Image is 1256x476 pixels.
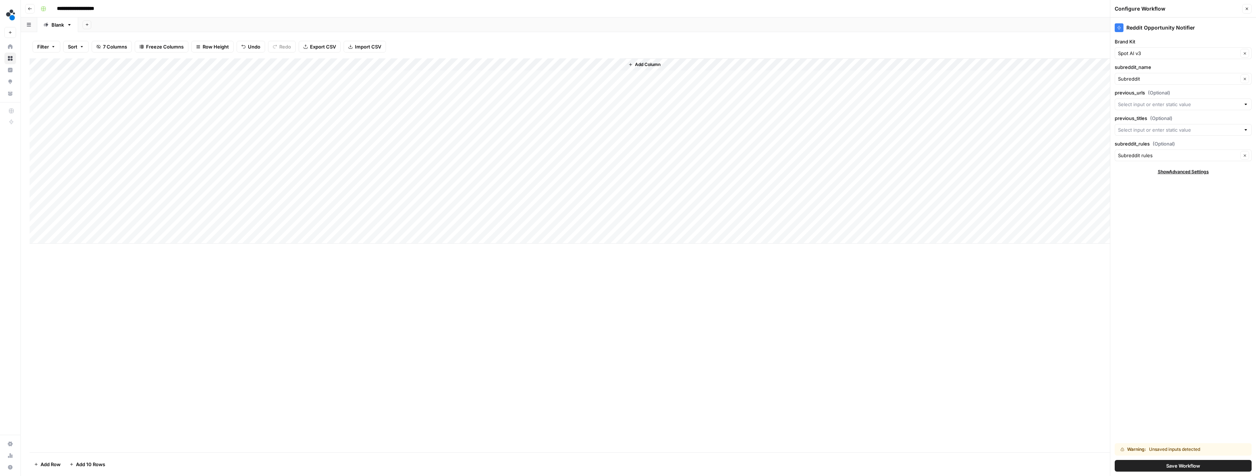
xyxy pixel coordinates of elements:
a: Your Data [4,88,16,99]
label: subreddit_rules [1115,140,1252,147]
button: Row Height [191,41,234,53]
button: Help + Support [4,461,16,473]
label: previous_titles [1115,115,1252,122]
a: Opportunities [4,76,16,88]
input: Subreddit rules [1118,152,1238,159]
span: Save Workflow [1166,462,1200,469]
div: Blank [51,21,64,28]
span: (Optional) [1148,89,1170,96]
input: Spot AI v3 [1118,50,1238,57]
span: Freeze Columns [146,43,184,50]
div: Reddit Opportunity Notifier [1115,23,1252,32]
span: Redo [279,43,291,50]
label: subreddit_name [1115,63,1252,71]
button: Export CSV [299,41,341,53]
a: Blank [37,18,78,32]
span: Sort [68,43,77,50]
span: Export CSV [310,43,336,50]
span: Filter [37,43,49,50]
span: Add Column [635,61,660,68]
button: Workspace: spot.ai [4,6,16,24]
button: Add 10 Rows [65,458,110,470]
span: (Optional) [1150,115,1172,122]
button: Sort [63,41,89,53]
div: Unsaved inputs detected [1121,446,1223,453]
input: Select input or enter static value [1118,126,1240,133]
span: Add 10 Rows [76,461,105,468]
span: Row Height [203,43,229,50]
span: 7 Columns [103,43,127,50]
a: Insights [4,64,16,76]
label: Brand Kit [1115,38,1252,45]
button: Redo [268,41,296,53]
button: Freeze Columns [135,41,188,53]
span: Import CSV [355,43,381,50]
img: spot.ai Logo [4,8,18,22]
button: 7 Columns [92,41,132,53]
button: Add Row [30,458,65,470]
a: Settings [4,438,16,450]
a: Usage [4,450,16,461]
input: Subreddit [1118,75,1238,82]
span: Undo [248,43,260,50]
a: Browse [4,53,16,64]
span: Add Row [41,461,61,468]
span: (Optional) [1153,140,1175,147]
button: Add Column [625,60,663,69]
button: Undo [237,41,265,53]
span: Warning: [1127,446,1146,453]
span: Show Advanced Settings [1158,169,1209,175]
label: previous_urls [1115,89,1252,96]
input: Select input or enter static value [1118,101,1240,108]
button: Save Workflow [1115,460,1252,472]
button: Import CSV [344,41,386,53]
a: Home [4,41,16,53]
button: Filter [32,41,60,53]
